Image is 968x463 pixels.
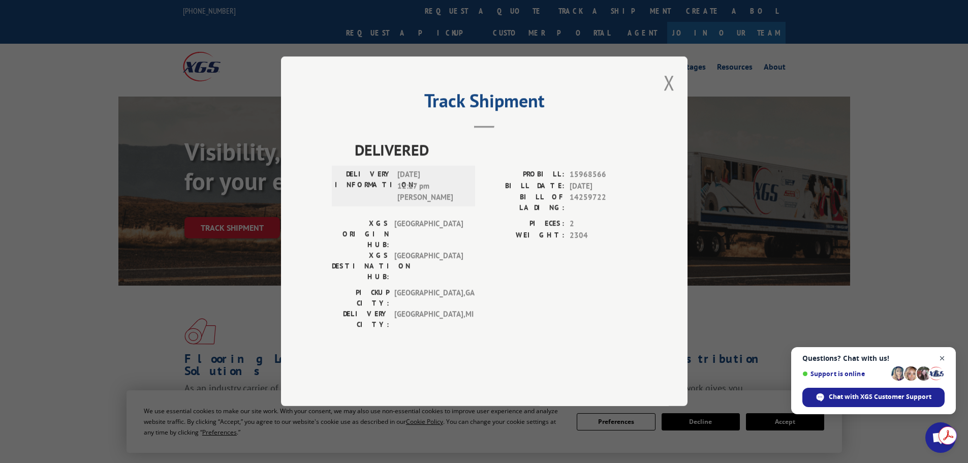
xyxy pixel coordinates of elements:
[829,392,931,402] span: Chat with XGS Customer Support
[484,192,565,213] label: BILL OF LADING:
[570,192,637,213] span: 14259722
[570,230,637,241] span: 2304
[332,288,389,309] label: PICKUP CITY:
[394,219,463,251] span: [GEOGRAPHIC_DATA]
[484,230,565,241] label: WEIGHT:
[394,309,463,330] span: [GEOGRAPHIC_DATA] , MI
[332,251,389,283] label: XGS DESTINATION HUB:
[570,180,637,192] span: [DATE]
[802,370,888,378] span: Support is online
[484,180,565,192] label: BILL DATE:
[397,169,466,204] span: [DATE] 12:17 pm [PERSON_NAME]
[332,94,637,113] h2: Track Shipment
[664,69,675,96] button: Close modal
[802,388,945,407] div: Chat with XGS Customer Support
[394,288,463,309] span: [GEOGRAPHIC_DATA] , GA
[332,219,389,251] label: XGS ORIGIN HUB:
[394,251,463,283] span: [GEOGRAPHIC_DATA]
[335,169,392,204] label: DELIVERY INFORMATION:
[484,219,565,230] label: PIECES:
[570,219,637,230] span: 2
[332,309,389,330] label: DELIVERY CITY:
[925,422,956,453] div: Open chat
[802,354,945,362] span: Questions? Chat with us!
[355,139,637,162] span: DELIVERED
[936,352,949,365] span: Close chat
[570,169,637,181] span: 15968566
[484,169,565,181] label: PROBILL:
